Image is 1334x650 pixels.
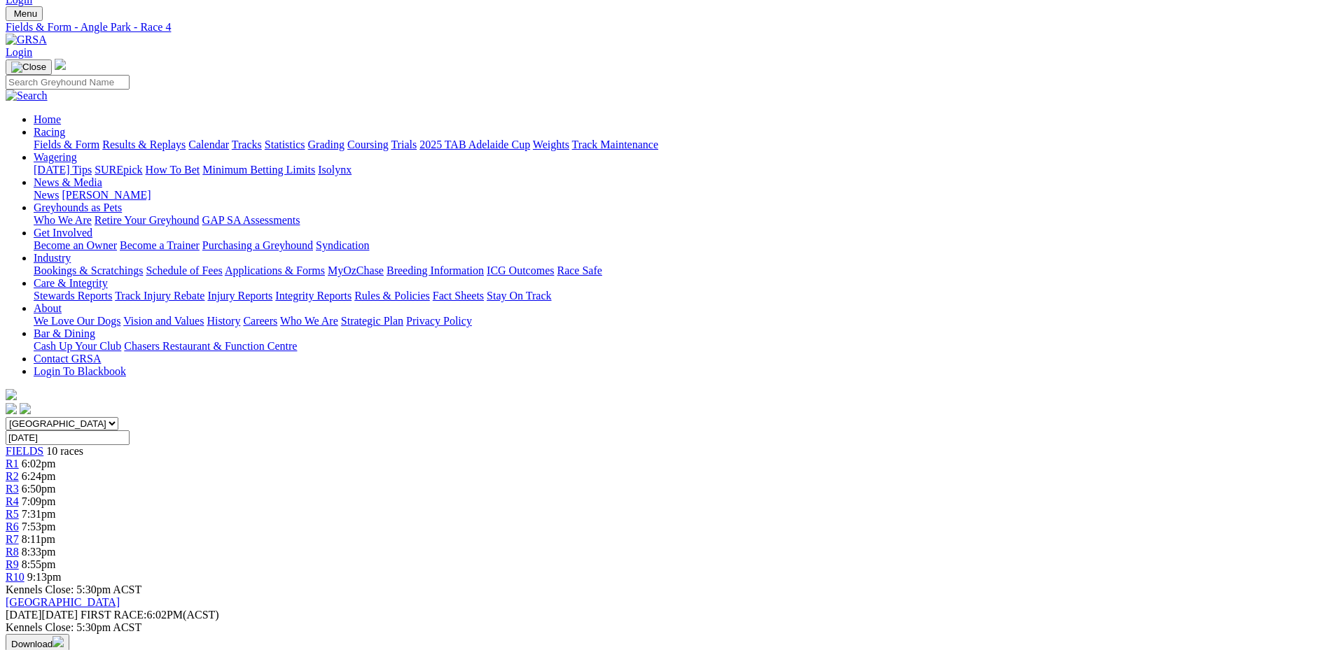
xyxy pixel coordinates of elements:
a: Applications & Forms [225,264,325,276]
span: Menu [14,8,37,19]
a: R1 [6,458,19,469]
span: 6:24pm [22,470,56,482]
a: Wagering [34,151,77,163]
a: News [34,189,59,201]
a: Vision and Values [123,315,204,327]
a: Get Involved [34,227,92,239]
a: Greyhounds as Pets [34,202,122,213]
input: Search [6,75,130,90]
a: Breeding Information [387,264,484,276]
a: Grading [308,139,345,150]
div: About [34,315,1328,327]
a: Track Maintenance [572,139,658,150]
a: Industry [34,252,71,264]
a: Privacy Policy [406,315,472,327]
a: Fields & Form [34,139,99,150]
a: 2025 TAB Adelaide Cup [419,139,530,150]
a: R5 [6,508,19,520]
a: R10 [6,571,25,583]
a: Isolynx [318,164,352,176]
a: Track Injury Rebate [115,290,204,302]
a: R2 [6,470,19,482]
input: Select date [6,430,130,445]
div: Get Involved [34,239,1328,252]
img: Close [11,62,46,73]
div: Wagering [34,164,1328,176]
div: Bar & Dining [34,340,1328,353]
a: Who We Are [280,315,338,327]
a: Tracks [232,139,262,150]
span: 7:09pm [22,495,56,507]
a: R8 [6,546,19,558]
a: Stewards Reports [34,290,112,302]
a: Rules & Policies [354,290,430,302]
img: facebook.svg [6,403,17,414]
a: MyOzChase [328,264,384,276]
div: Kennels Close: 5:30pm ACST [6,621,1328,634]
img: Search [6,90,48,102]
a: Schedule of Fees [146,264,222,276]
img: logo-grsa-white.png [6,389,17,400]
a: Care & Integrity [34,277,108,289]
a: Chasers Restaurant & Function Centre [124,340,297,352]
a: News & Media [34,176,102,188]
a: Trials [391,139,417,150]
span: [DATE] [6,609,42,621]
img: twitter.svg [20,403,31,414]
a: Race Safe [557,264,602,276]
a: ICG Outcomes [487,264,554,276]
a: Retire Your Greyhound [95,214,200,226]
a: How To Bet [146,164,200,176]
a: Purchasing a Greyhound [202,239,313,251]
img: logo-grsa-white.png [55,59,66,70]
a: R3 [6,483,19,495]
a: About [34,302,62,314]
div: Greyhounds as Pets [34,214,1328,227]
div: Care & Integrity [34,290,1328,302]
span: 6:02pm [22,458,56,469]
a: SUREpick [95,164,142,176]
span: Kennels Close: 5:30pm ACST [6,584,141,595]
a: Stay On Track [487,290,551,302]
span: 8:55pm [22,558,56,570]
a: [DATE] Tips [34,164,92,176]
div: News & Media [34,189,1328,202]
a: GAP SA Assessments [202,214,300,226]
a: Syndication [316,239,369,251]
a: Home [34,113,61,125]
a: Injury Reports [207,290,272,302]
a: Login To Blackbook [34,365,126,377]
a: [PERSON_NAME] [62,189,151,201]
span: 7:31pm [22,508,56,520]
button: Toggle navigation [6,59,52,75]
a: Integrity Reports [275,290,352,302]
a: FIELDS [6,445,43,457]
a: R9 [6,558,19,570]
a: [GEOGRAPHIC_DATA] [6,596,120,608]
a: Contact GRSA [34,353,101,365]
a: Calendar [188,139,229,150]
a: Strategic Plan [341,315,403,327]
a: Fields & Form - Angle Park - Race 4 [6,21,1328,34]
div: Industry [34,264,1328,277]
a: Fact Sheets [433,290,484,302]
a: Weights [533,139,569,150]
a: Login [6,46,32,58]
span: 8:11pm [22,533,55,545]
span: [DATE] [6,609,78,621]
span: FIRST RACE: [81,609,146,621]
a: Results & Replays [102,139,186,150]
span: 6:02PM(ACST) [81,609,219,621]
a: Who We Are [34,214,92,226]
a: R4 [6,495,19,507]
a: We Love Our Dogs [34,315,120,327]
